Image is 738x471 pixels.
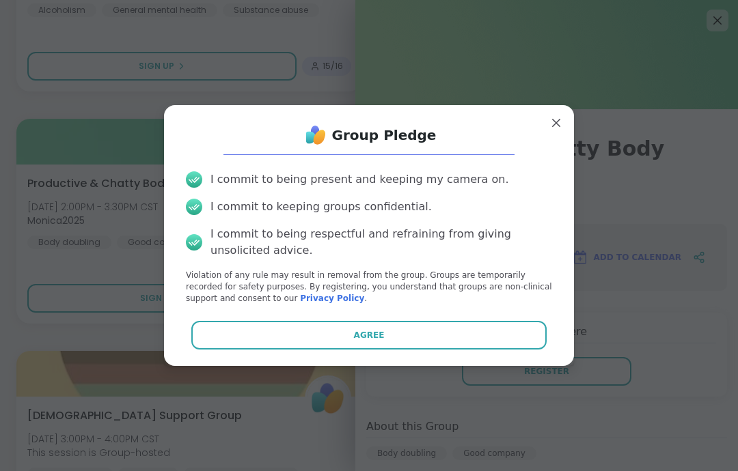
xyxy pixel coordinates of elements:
div: I commit to being present and keeping my camera on. [210,171,508,188]
div: I commit to keeping groups confidential. [210,199,432,215]
div: I commit to being respectful and refraining from giving unsolicited advice. [210,226,552,259]
h1: Group Pledge [332,126,437,145]
img: ShareWell Logo [302,122,329,149]
span: Agree [354,329,385,341]
a: Privacy Policy [300,294,364,303]
p: Violation of any rule may result in removal from the group. Groups are temporarily recorded for s... [186,270,552,304]
button: Agree [191,321,547,349]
